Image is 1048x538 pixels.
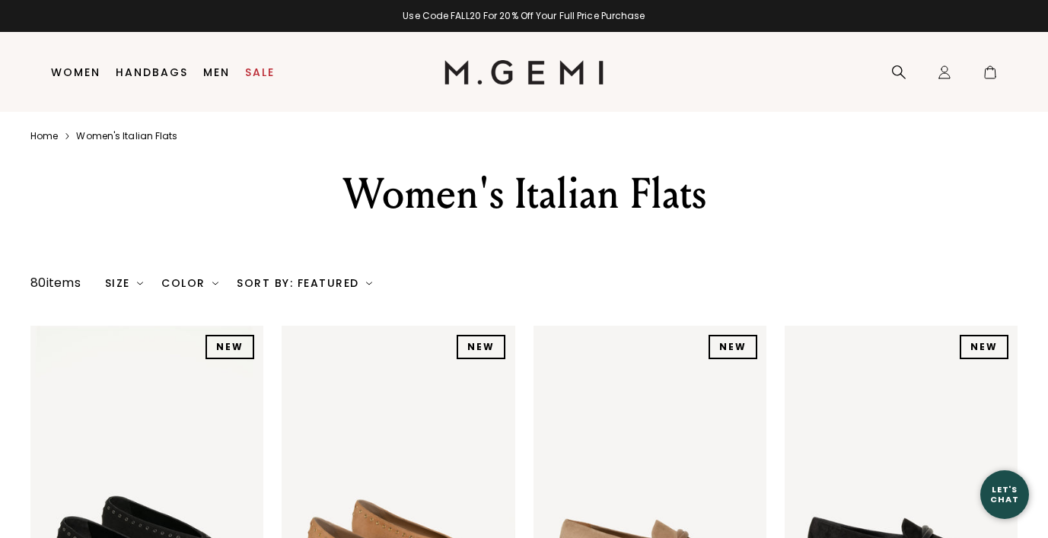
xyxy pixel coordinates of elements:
[30,130,58,142] a: Home
[960,335,1008,359] div: NEW
[76,130,177,142] a: Women's italian flats
[237,277,372,289] div: Sort By: Featured
[30,274,81,292] div: 80 items
[51,66,100,78] a: Women
[116,66,188,78] a: Handbags
[161,277,218,289] div: Color
[980,485,1029,504] div: Let's Chat
[444,60,604,84] img: M.Gemi
[212,280,218,286] img: chevron-down.svg
[709,335,757,359] div: NEW
[205,335,254,359] div: NEW
[366,280,372,286] img: chevron-down.svg
[105,277,144,289] div: Size
[203,66,230,78] a: Men
[242,167,807,221] div: Women's Italian Flats
[245,66,275,78] a: Sale
[137,280,143,286] img: chevron-down.svg
[457,335,505,359] div: NEW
